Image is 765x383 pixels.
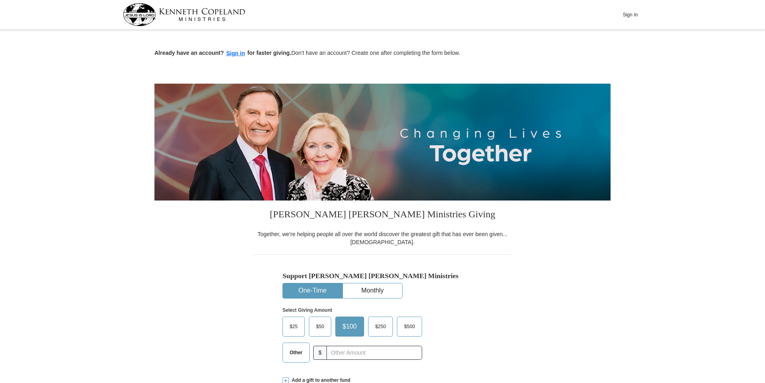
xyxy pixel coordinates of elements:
strong: Already have an account? for faster giving. [154,50,291,56]
button: Sign In [618,8,642,21]
span: $25 [286,321,302,333]
span: $50 [312,321,328,333]
input: Other Amount [326,346,422,360]
span: $250 [371,321,390,333]
span: $100 [338,321,361,333]
p: Don't have an account? Create one after completing the form below. [154,49,611,58]
strong: Select Giving Amount [282,307,332,313]
button: One-Time [283,283,342,298]
span: $500 [400,321,419,333]
span: Other [286,347,306,359]
img: kcm-header-logo.svg [123,3,245,26]
button: Monthly [343,283,402,298]
h3: [PERSON_NAME] [PERSON_NAME] Ministries Giving [252,201,513,230]
button: Sign in [224,49,248,58]
span: $ [313,346,327,360]
h5: Support [PERSON_NAME] [PERSON_NAME] Ministries [282,272,483,280]
div: Together, we're helping people all over the world discover the greatest gift that has ever been g... [252,230,513,246]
